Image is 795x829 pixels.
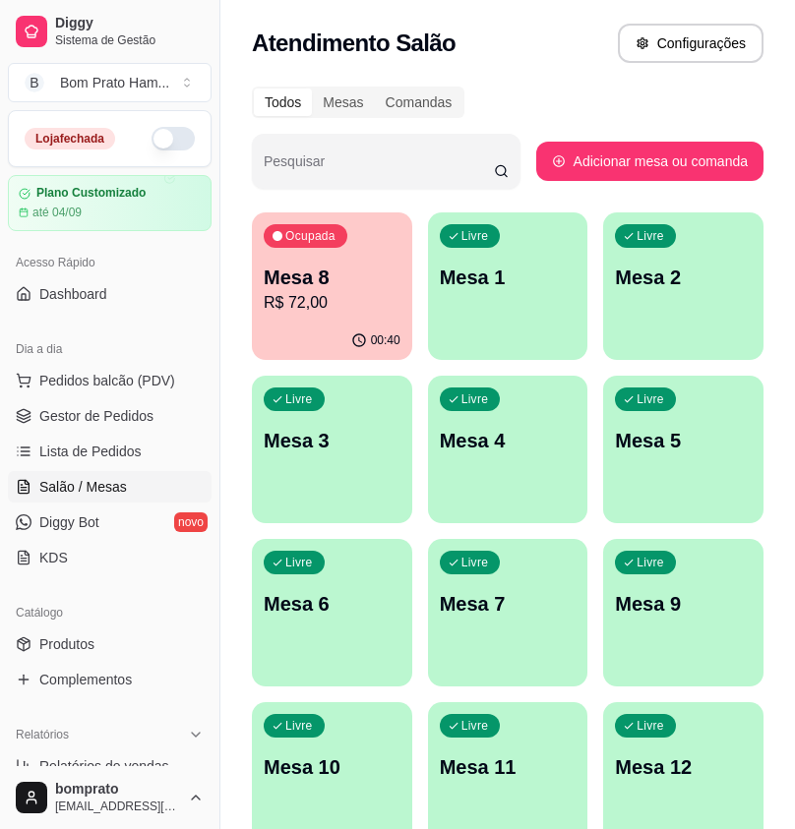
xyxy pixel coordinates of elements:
[8,750,212,782] a: Relatórios de vendas
[285,555,313,570] p: Livre
[428,539,588,686] button: LivreMesa 7
[25,128,115,149] div: Loja fechada
[8,436,212,467] a: Lista de Pedidos
[285,391,313,407] p: Livre
[285,228,336,244] p: Ocupada
[39,756,169,776] span: Relatórios de vendas
[461,718,489,734] p: Livre
[8,63,212,102] button: Select a team
[8,628,212,660] a: Produtos
[39,477,127,497] span: Salão / Mesas
[371,332,400,348] p: 00:40
[60,73,169,92] div: Bom Prato Ham ...
[39,442,142,461] span: Lista de Pedidos
[615,590,752,618] p: Mesa 9
[8,471,212,503] a: Salão / Mesas
[8,333,212,365] div: Dia a dia
[8,597,212,628] div: Catálogo
[254,89,312,116] div: Todos
[461,555,489,570] p: Livre
[637,555,664,570] p: Livre
[615,427,752,454] p: Mesa 5
[8,278,212,310] a: Dashboard
[39,371,175,390] span: Pedidos balcão (PDV)
[55,799,180,814] span: [EMAIL_ADDRESS][DOMAIN_NAME]
[618,24,764,63] button: Configurações
[16,727,69,742] span: Relatórios
[39,548,68,567] span: KDS
[375,89,463,116] div: Comandas
[428,376,588,523] button: LivreMesa 4
[8,506,212,538] a: Diggy Botnovo
[285,718,313,734] p: Livre
[264,159,494,179] input: Pesquisar
[36,186,146,201] article: Plano Customizado
[264,264,400,291] p: Mesa 8
[252,539,412,686] button: LivreMesa 6
[615,753,752,781] p: Mesa 12
[603,376,764,523] button: LivreMesa 5
[8,774,212,821] button: bomprato[EMAIL_ADDRESS][DOMAIN_NAME]
[428,212,588,360] button: LivreMesa 1
[252,376,412,523] button: LivreMesa 3
[152,127,195,150] button: Alterar Status
[461,228,489,244] p: Livre
[264,753,400,781] p: Mesa 10
[32,205,82,220] article: até 04/09
[39,406,153,426] span: Gestor de Pedidos
[8,247,212,278] div: Acesso Rápido
[536,142,764,181] button: Adicionar mesa ou comanda
[8,400,212,432] a: Gestor de Pedidos
[252,28,456,59] h2: Atendimento Salão
[603,539,764,686] button: LivreMesa 9
[312,89,374,116] div: Mesas
[8,542,212,573] a: KDS
[440,753,577,781] p: Mesa 11
[55,781,180,799] span: bomprato
[55,32,204,48] span: Sistema de Gestão
[440,427,577,454] p: Mesa 4
[8,175,212,231] a: Plano Customizadoaté 04/09
[55,15,204,32] span: Diggy
[264,291,400,315] p: R$ 72,00
[440,264,577,291] p: Mesa 1
[39,670,132,689] span: Complementos
[637,228,664,244] p: Livre
[615,264,752,291] p: Mesa 2
[8,664,212,695] a: Complementos
[440,590,577,618] p: Mesa 7
[8,8,212,55] a: DiggySistema de Gestão
[25,73,44,92] span: B
[39,284,107,304] span: Dashboard
[8,365,212,396] button: Pedidos balcão (PDV)
[637,718,664,734] p: Livre
[603,212,764,360] button: LivreMesa 2
[39,512,99,532] span: Diggy Bot
[264,427,400,454] p: Mesa 3
[252,212,412,360] button: OcupadaMesa 8R$ 72,0000:40
[264,590,400,618] p: Mesa 6
[461,391,489,407] p: Livre
[39,634,94,654] span: Produtos
[637,391,664,407] p: Livre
